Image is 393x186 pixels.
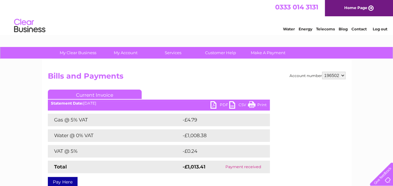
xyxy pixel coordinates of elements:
td: VAT @ 5% [48,145,181,158]
strong: Total [54,164,67,170]
a: Energy [299,27,312,31]
a: Contact [351,27,367,31]
b: Statement Date: [51,101,83,106]
td: Gas @ 5% VAT [48,114,181,126]
a: Blog [339,27,348,31]
td: Water @ 0% VAT [48,129,181,142]
a: My Clear Business [52,47,104,59]
div: [DATE] [48,101,270,106]
strong: -£1,013.41 [183,164,205,170]
a: Services [147,47,199,59]
a: 0333 014 3131 [275,3,318,11]
a: Log out [372,27,387,31]
a: Water [283,27,295,31]
a: My Account [100,47,151,59]
td: -£0.24 [181,145,257,158]
a: Print [248,101,267,110]
a: Telecoms [316,27,335,31]
a: PDF [210,101,229,110]
td: -£1,008.38 [181,129,261,142]
div: Account number [290,72,345,79]
img: logo.png [14,16,46,35]
td: -£4.79 [181,114,257,126]
td: Payment received [216,161,270,173]
a: CSV [229,101,248,110]
a: Customer Help [195,47,246,59]
h2: Bills and Payments [48,72,345,84]
a: Make A Payment [242,47,294,59]
div: Clear Business is a trading name of Verastar Limited (registered in [GEOGRAPHIC_DATA] No. 3667643... [49,3,345,30]
a: Current Invoice [48,90,142,99]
